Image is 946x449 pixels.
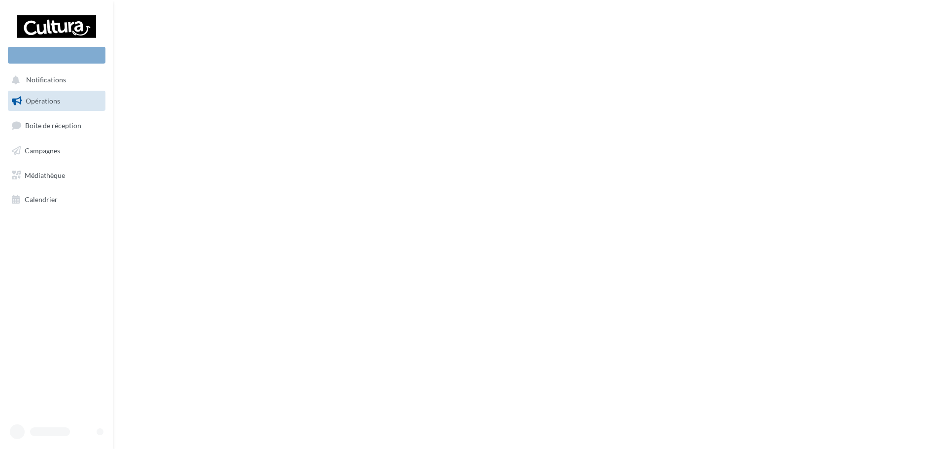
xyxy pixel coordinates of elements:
a: Boîte de réception [6,115,107,136]
span: Campagnes [25,146,60,155]
span: Boîte de réception [25,121,81,130]
a: Campagnes [6,140,107,161]
span: Opérations [26,97,60,105]
span: Médiathèque [25,171,65,179]
div: Nouvelle campagne [8,47,105,64]
a: Opérations [6,91,107,111]
span: Notifications [26,76,66,84]
span: Calendrier [25,195,58,204]
a: Calendrier [6,189,107,210]
a: Médiathèque [6,165,107,186]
